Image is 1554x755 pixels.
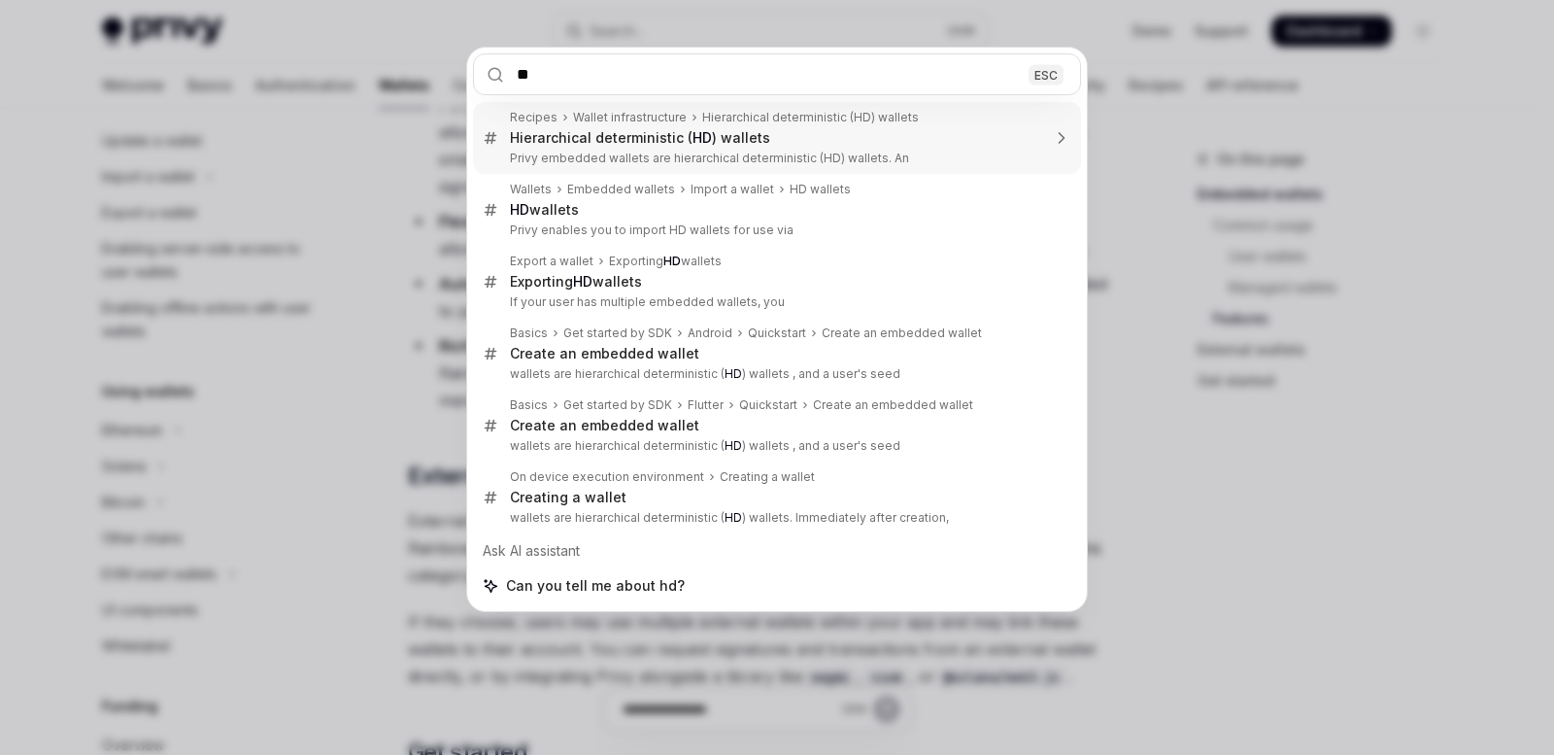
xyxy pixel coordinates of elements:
p: If your user has multiple embedded wallets, you [510,294,1040,310]
b: HD [663,254,681,268]
p: wallets are hierarchical deterministic ( ) wallets , and a user's seed [510,366,1040,382]
div: Embedded wallets [567,182,675,197]
p: wallets are hierarchical deterministic ( ) wallets , and a user's seed [510,438,1040,454]
div: Create an embedded wallet [813,397,973,413]
div: Hierarchical deterministic (HD) wallets [702,110,919,125]
b: HD [573,273,592,290]
div: Create an embedded wallet [510,345,699,362]
b: HD [510,201,529,218]
div: Flutter [688,397,724,413]
div: ESC [1029,64,1064,85]
div: wallets [510,201,579,219]
div: Wallets [510,182,552,197]
div: Creating a wallet [720,469,815,485]
span: Can you tell me about hd? [506,576,685,596]
div: Export a wallet [510,254,593,269]
b: HD [725,510,742,525]
div: Exporting wallets [510,273,642,291]
p: wallets are hierarchical deterministic ( ) wallets. Immediately after creation, [510,510,1040,526]
div: Wallet infrastructure [573,110,687,125]
div: Basics [510,397,548,413]
div: HD wallets [790,182,851,197]
div: Create an embedded wallet [822,326,982,341]
div: On device execution environment [510,469,704,485]
div: Creating a wallet [510,489,626,506]
div: Android [688,326,732,341]
div: Recipes [510,110,557,125]
div: Get started by SDK [563,326,672,341]
div: Hierarchical deterministic ( ) wallets [510,129,770,147]
div: Get started by SDK [563,397,672,413]
div: Quickstart [748,326,806,341]
div: Exporting wallets [609,254,722,269]
div: Quickstart [739,397,797,413]
div: Basics [510,326,548,341]
b: HD [693,129,712,146]
div: Import a wallet [691,182,774,197]
p: Privy embedded wallets are hierarchical deterministic (HD) wallets. An [510,151,1040,166]
b: HD [725,438,742,453]
div: Create an embedded wallet [510,417,699,434]
div: Ask AI assistant [473,533,1081,568]
b: HD [725,366,742,381]
p: Privy enables you to import HD wallets for use via [510,223,1040,238]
